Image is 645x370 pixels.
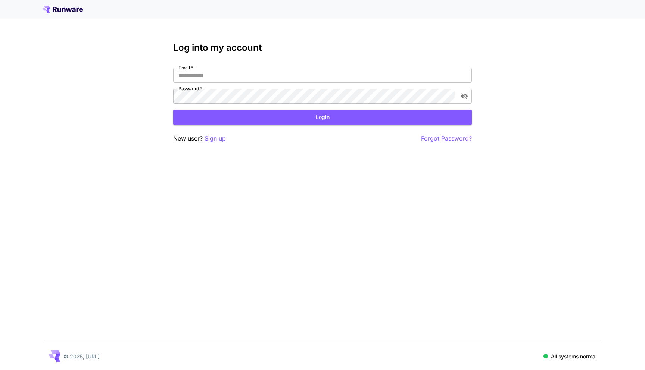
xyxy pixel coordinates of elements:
[173,134,226,143] p: New user?
[458,90,471,103] button: toggle password visibility
[178,65,193,71] label: Email
[63,352,100,360] p: © 2025, [URL]
[178,85,202,92] label: Password
[205,134,226,143] button: Sign up
[421,134,472,143] button: Forgot Password?
[173,110,472,125] button: Login
[173,43,472,53] h3: Log into my account
[551,352,596,360] p: All systems normal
